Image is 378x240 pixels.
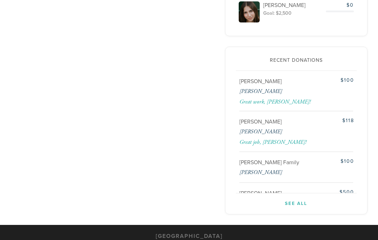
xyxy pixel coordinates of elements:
div: $100 [314,76,354,84]
img: imagefile [239,1,260,22]
p: [PERSON_NAME] [239,168,314,177]
p: [PERSON_NAME] [263,1,323,9]
div: $500 [314,188,354,196]
div: Goal: $2,500 [263,10,323,16]
span: [PERSON_NAME] [239,78,282,85]
span: [PERSON_NAME] [239,118,282,125]
span: [PERSON_NAME] Family [239,159,299,166]
h2: Recent Donations [236,58,357,64]
p: [PERSON_NAME] [239,87,314,96]
div: Great job, [PERSON_NAME]! [239,139,355,146]
p: [PERSON_NAME] [239,127,314,136]
div: $100 [314,158,354,165]
a: See All [236,193,357,207]
div: $118 [314,117,354,124]
h3: [GEOGRAPHIC_DATA] [156,233,223,240]
span: [PERSON_NAME] [239,190,282,197]
div: Great work, [PERSON_NAME]! [239,99,355,105]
